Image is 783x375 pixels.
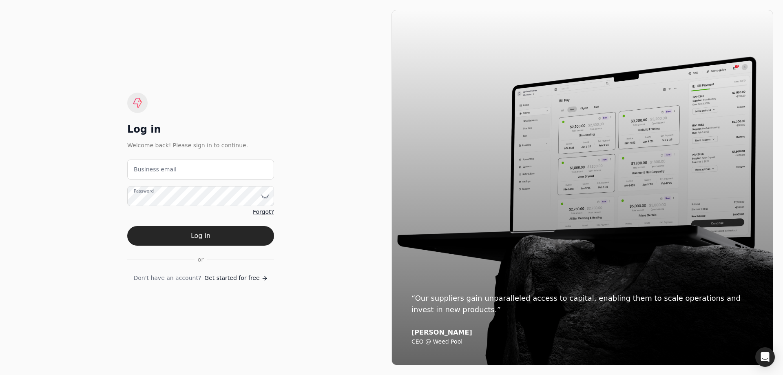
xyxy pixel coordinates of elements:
[127,226,274,246] button: Log in
[204,274,259,282] span: Get started for free
[133,274,201,282] span: Don't have an account?
[411,293,753,315] div: “Our suppliers gain unparalleled access to capital, enabling them to scale operations and invest ...
[134,165,177,174] label: Business email
[411,338,753,346] div: CEO @ Weed Pool
[198,255,203,264] span: or
[411,328,753,337] div: [PERSON_NAME]
[204,274,268,282] a: Get started for free
[127,141,274,150] div: Welcome back! Please sign in to continue.
[755,347,775,367] div: Open Intercom Messenger
[127,123,274,136] div: Log in
[134,188,154,195] label: Password
[253,208,274,216] a: Forgot?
